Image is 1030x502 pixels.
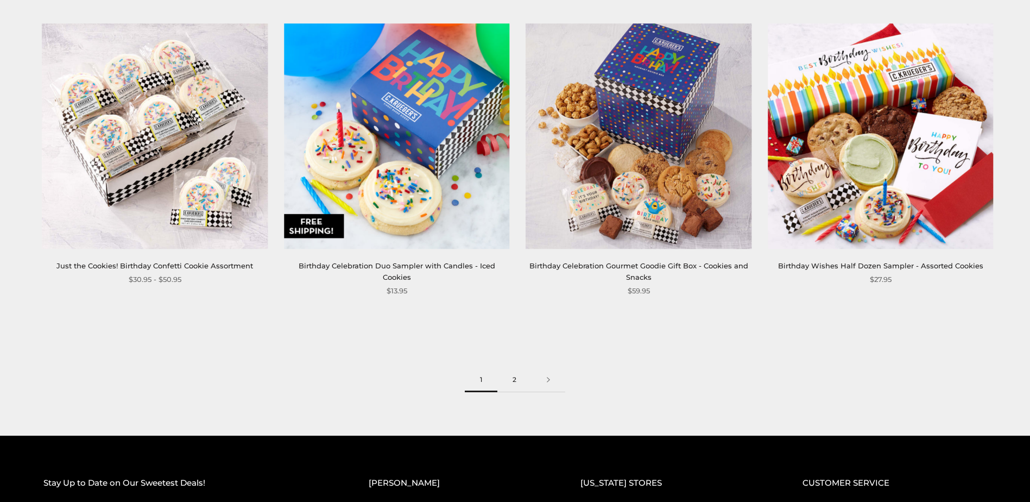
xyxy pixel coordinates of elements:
[9,461,112,493] iframe: Sign Up via Text for Offers
[768,23,994,249] img: Birthday Wishes Half Dozen Sampler - Assorted Cookies
[43,476,325,490] h2: Stay Up to Date on Our Sweetest Deals!
[778,261,983,270] a: Birthday Wishes Half Dozen Sampler - Assorted Cookies
[870,274,892,285] span: $27.95
[532,368,565,392] a: Next page
[580,476,759,490] h2: [US_STATE] STORES
[129,274,181,285] span: $30.95 - $50.95
[42,23,268,249] img: Just the Cookies! Birthday Confetti Cookie Assortment
[369,476,537,490] h2: [PERSON_NAME]
[497,368,532,392] a: 2
[529,261,748,281] a: Birthday Celebration Gourmet Goodie Gift Box - Cookies and Snacks
[299,261,495,281] a: Birthday Celebration Duo Sampler with Candles - Iced Cookies
[56,261,253,270] a: Just the Cookies! Birthday Confetti Cookie Assortment
[802,476,987,490] h2: CUSTOMER SERVICE
[628,285,650,297] span: $59.95
[387,285,407,297] span: $13.95
[526,23,751,249] img: Birthday Celebration Gourmet Goodie Gift Box - Cookies and Snacks
[465,368,497,392] span: 1
[284,23,510,249] img: Birthday Celebration Duo Sampler with Candles - Iced Cookies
